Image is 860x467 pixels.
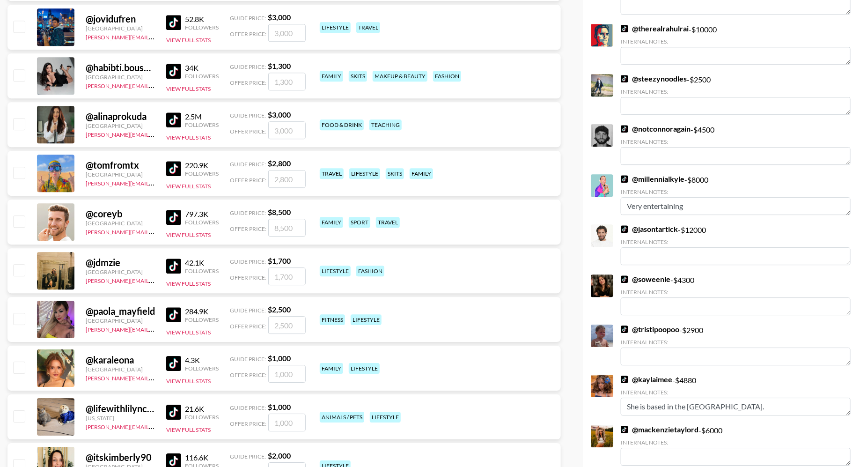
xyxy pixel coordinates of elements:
[621,175,628,183] img: TikTok
[621,325,851,365] div: - $ 2900
[320,22,351,33] div: lifestyle
[369,119,402,130] div: teaching
[86,275,224,284] a: [PERSON_NAME][EMAIL_ADDRESS][DOMAIN_NAME]
[349,168,380,179] div: lifestyle
[166,210,181,225] img: TikTok
[621,425,851,466] div: - $ 6000
[86,13,155,25] div: @ jovidufren
[621,124,851,165] div: - $ 4500
[86,305,155,317] div: @ paola_mayfield
[373,71,427,82] div: makeup & beauty
[166,85,211,92] button: View Full Stats
[320,71,343,82] div: family
[86,354,155,366] div: @ karaleona
[166,329,211,336] button: View Full Stats
[410,168,433,179] div: family
[185,365,219,372] div: Followers
[621,439,851,446] div: Internal Notes:
[230,258,266,265] span: Guide Price:
[621,238,851,245] div: Internal Notes:
[166,259,181,274] img: TikTok
[621,339,851,346] div: Internal Notes:
[86,178,224,187] a: [PERSON_NAME][EMAIL_ADDRESS][DOMAIN_NAME]
[621,174,684,184] a: @millennialkyle
[86,208,155,220] div: @ coreyb
[268,61,291,70] strong: $ 1,300
[185,161,219,170] div: 220.9K
[621,225,628,233] img: TikTok
[86,81,224,89] a: [PERSON_NAME][EMAIL_ADDRESS][DOMAIN_NAME]
[621,188,851,195] div: Internal Notes:
[86,317,155,324] div: [GEOGRAPHIC_DATA]
[166,15,181,30] img: TikTok
[185,267,219,274] div: Followers
[166,307,181,322] img: TikTok
[230,15,266,22] span: Guide Price:
[86,227,224,236] a: [PERSON_NAME][EMAIL_ADDRESS][DOMAIN_NAME]
[86,74,155,81] div: [GEOGRAPHIC_DATA]
[185,356,219,365] div: 4.3K
[268,170,306,188] input: 2,800
[621,138,851,145] div: Internal Notes:
[86,422,224,430] a: [PERSON_NAME][EMAIL_ADDRESS][DOMAIN_NAME]
[185,24,219,31] div: Followers
[185,15,219,24] div: 52.8K
[320,119,364,130] div: food & drink
[621,74,851,115] div: - $ 2500
[86,373,224,382] a: [PERSON_NAME][EMAIL_ADDRESS][DOMAIN_NAME]
[166,161,181,176] img: TikTok
[185,404,219,414] div: 21.6K
[621,125,628,133] img: TikTok
[621,174,851,215] div: - $ 8000
[621,376,628,383] img: TikTok
[166,378,211,385] button: View Full Stats
[356,22,380,33] div: travel
[268,316,306,334] input: 2,500
[370,412,401,423] div: lifestyle
[268,365,306,383] input: 1,000
[185,209,219,219] div: 797.3K
[621,325,679,334] a: @tristipoopoo
[320,168,344,179] div: travel
[268,219,306,237] input: 8,500
[386,168,404,179] div: skits
[268,13,291,22] strong: $ 3,000
[86,129,224,138] a: [PERSON_NAME][EMAIL_ADDRESS][DOMAIN_NAME]
[621,326,628,333] img: TikTok
[320,314,345,325] div: fitness
[349,217,370,228] div: sport
[185,73,219,80] div: Followers
[185,170,219,177] div: Followers
[86,415,155,422] div: [US_STATE]
[185,63,219,73] div: 34K
[166,426,211,433] button: View Full Stats
[166,134,211,141] button: View Full Stats
[230,323,266,330] span: Offer Price:
[86,257,155,268] div: @ jdmzie
[268,256,291,265] strong: $ 1,700
[621,197,851,215] textarea: Very entertaining
[230,404,266,411] span: Guide Price:
[268,159,291,168] strong: $ 2,800
[230,356,266,363] span: Guide Price:
[86,324,224,333] a: [PERSON_NAME][EMAIL_ADDRESS][DOMAIN_NAME]
[621,25,628,32] img: TikTok
[230,161,266,168] span: Guide Price:
[268,402,291,411] strong: $ 1,000
[349,71,367,82] div: skits
[86,25,155,32] div: [GEOGRAPHIC_DATA]
[230,128,266,135] span: Offer Price:
[621,398,851,415] textarea: She is based in the [GEOGRAPHIC_DATA].
[166,183,211,190] button: View Full Stats
[185,258,219,267] div: 42.1K
[86,62,155,74] div: @ habibti.boushra
[268,110,291,119] strong: $ 3,000
[621,426,628,433] img: TikTok
[376,217,400,228] div: travel
[185,414,219,421] div: Followers
[621,224,851,265] div: - $ 12000
[86,111,155,122] div: @ alinaprokuda
[268,121,306,139] input: 3,000
[166,37,211,44] button: View Full Stats
[621,24,851,65] div: - $ 10000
